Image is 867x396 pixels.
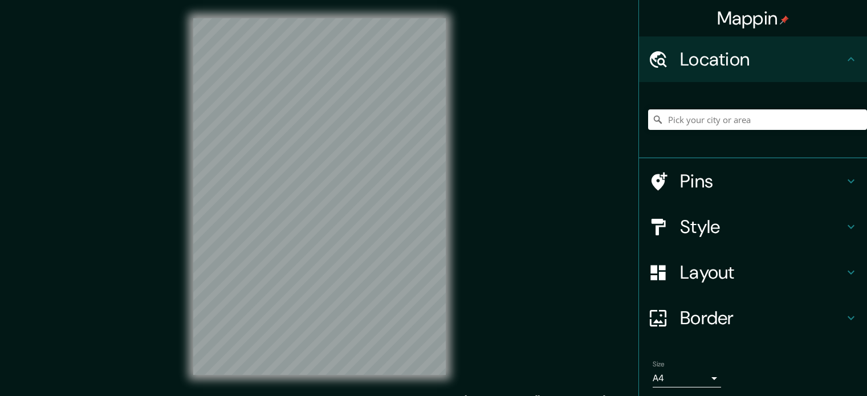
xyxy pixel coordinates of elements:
[639,250,867,295] div: Layout
[717,7,789,30] h4: Mappin
[639,295,867,341] div: Border
[193,18,446,375] canvas: Map
[766,352,854,383] iframe: Help widget launcher
[680,170,844,193] h4: Pins
[680,261,844,284] h4: Layout
[648,109,867,130] input: Pick your city or area
[680,48,844,71] h4: Location
[653,360,665,369] label: Size
[680,215,844,238] h4: Style
[653,369,721,387] div: A4
[680,307,844,329] h4: Border
[639,158,867,204] div: Pins
[780,15,789,25] img: pin-icon.png
[639,36,867,82] div: Location
[639,204,867,250] div: Style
